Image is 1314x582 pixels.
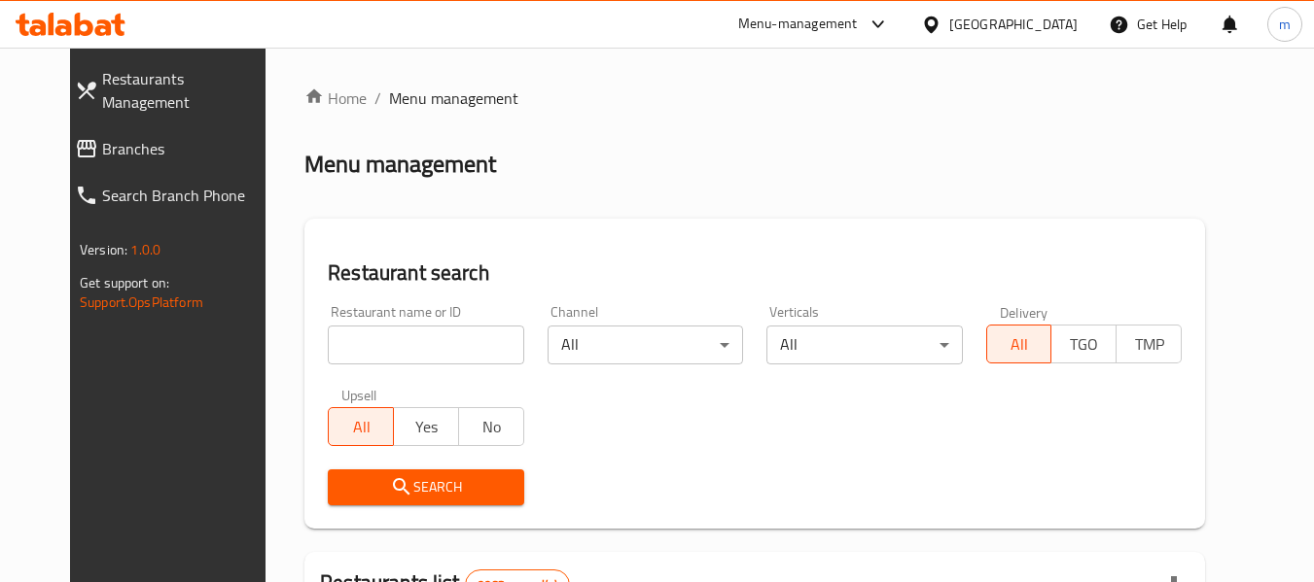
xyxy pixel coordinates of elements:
span: Menu management [389,86,518,110]
button: All [986,325,1052,363]
span: Get support on: [80,270,169,295]
label: Upsell [341,388,377,401]
a: Branches [59,125,290,172]
h2: Menu management [304,149,496,180]
span: Branches [102,137,274,160]
button: Search [328,469,523,505]
input: Search for restaurant name or ID.. [328,325,523,364]
h2: Restaurant search [328,258,1182,288]
span: 1.0.0 [130,237,160,262]
button: All [328,407,394,446]
span: All [995,330,1045,359]
button: No [458,407,524,446]
nav: breadcrumb [304,86,1205,110]
span: Search [343,475,508,499]
li: / [374,86,381,110]
span: Search Branch Phone [102,184,274,207]
a: Search Branch Phone [59,172,290,219]
button: TMP [1116,325,1182,363]
span: m [1279,14,1291,35]
a: Support.OpsPlatform [80,290,203,315]
div: All [766,325,962,364]
label: Delivery [1000,305,1048,319]
span: No [467,413,516,441]
span: All [337,413,386,441]
button: TGO [1050,325,1117,363]
div: Menu-management [738,13,858,36]
span: TMP [1124,330,1174,359]
span: Restaurants Management [102,67,274,114]
span: Version: [80,237,127,262]
span: Yes [402,413,451,441]
button: Yes [393,407,459,446]
a: Restaurants Management [59,55,290,125]
div: All [548,325,743,364]
a: Home [304,86,367,110]
div: [GEOGRAPHIC_DATA] [949,14,1078,35]
span: TGO [1059,330,1109,359]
